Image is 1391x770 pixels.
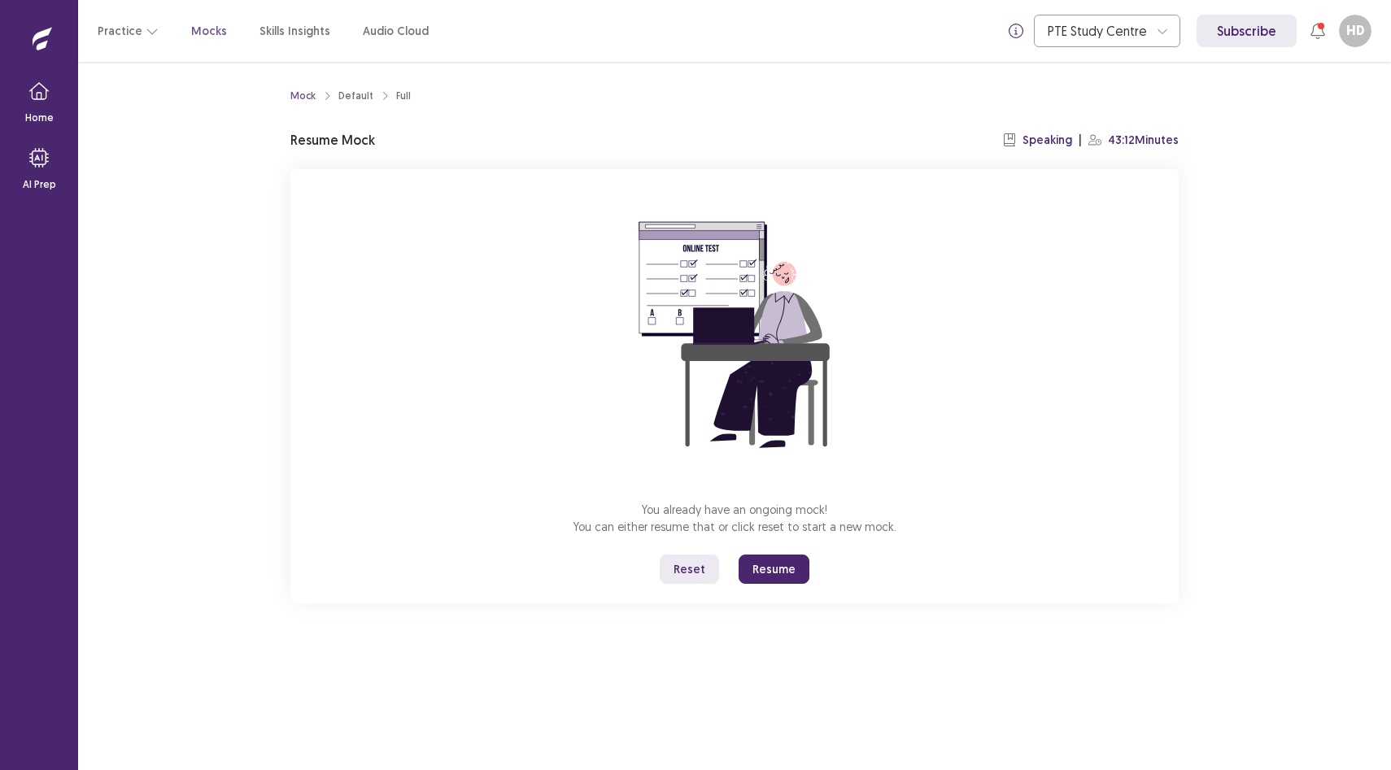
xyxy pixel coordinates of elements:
[98,16,159,46] button: Practice
[363,23,429,40] a: Audio Cloud
[290,130,375,150] p: Resume Mock
[290,89,411,103] nav: breadcrumb
[396,89,411,103] div: Full
[23,177,56,192] p: AI Prep
[290,89,316,103] a: Mock
[660,555,719,584] button: Reset
[1339,15,1371,47] button: HD
[1048,15,1149,46] div: PTE Study Centre
[1001,16,1031,46] button: info
[25,111,54,125] p: Home
[1108,132,1179,149] p: 43:12 Minutes
[739,555,809,584] button: Resume
[588,189,881,481] img: attend-mock
[191,23,227,40] a: Mocks
[1023,132,1072,149] p: Speaking
[573,501,896,535] p: You already have an ongoing mock! You can either resume that or click reset to start a new mock.
[338,89,373,103] div: Default
[1079,132,1082,149] p: |
[1197,15,1297,47] a: Subscribe
[259,23,330,40] a: Skills Insights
